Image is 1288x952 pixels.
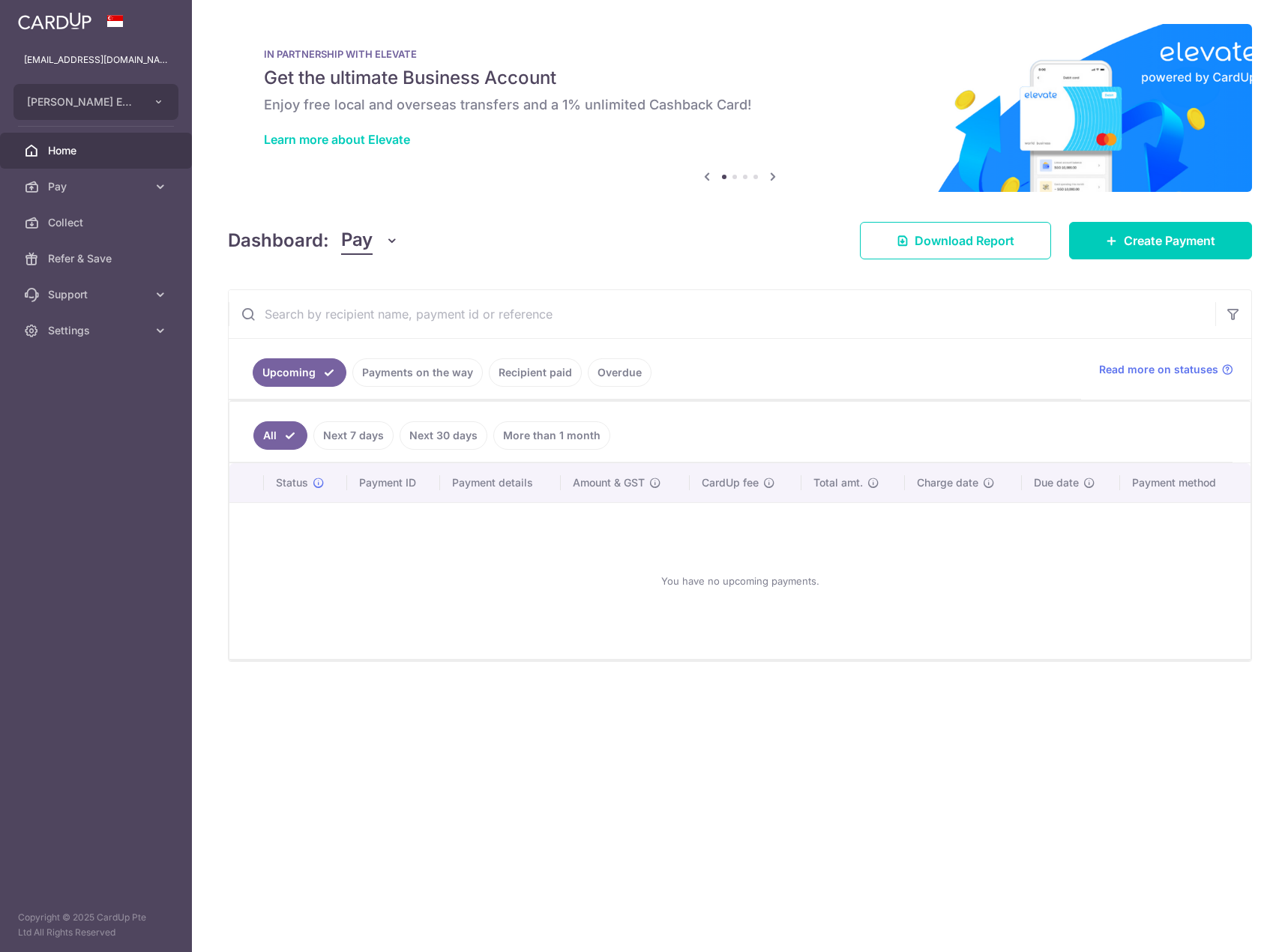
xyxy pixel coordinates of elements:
span: Total amt. [813,475,863,490]
span: Read more on statuses [1099,362,1218,377]
img: Renovation banner [228,24,1252,192]
span: Charge date [917,475,978,490]
span: Download Report [915,232,1014,250]
button: Pay [341,226,399,255]
a: Next 30 days [400,421,487,450]
span: [PERSON_NAME] ENGINEERING TRADING PTE. LTD. [27,94,138,109]
span: CardUp fee [702,475,759,490]
span: Status [276,475,308,490]
a: Read more on statuses [1099,362,1233,377]
span: Amount & GST [573,475,645,490]
input: Search by recipient name, payment id or reference [229,290,1215,338]
span: Pay [341,226,373,255]
iframe: Opens a widget where you can find more information [1193,907,1273,945]
h4: Dashboard: [228,227,329,254]
a: Payments on the way [352,358,483,387]
th: Payment details [440,463,561,502]
th: Payment method [1120,463,1251,502]
a: Learn more about Elevate [264,132,410,147]
a: More than 1 month [493,421,610,450]
h5: Get the ultimate Business Account [264,66,1216,90]
span: Home [48,143,147,158]
div: You have no upcoming payments. [247,515,1233,647]
p: IN PARTNERSHIP WITH ELEVATE [264,48,1216,60]
a: Next 7 days [313,421,394,450]
span: Pay [48,179,147,194]
h6: Enjoy free local and overseas transfers and a 1% unlimited Cashback Card! [264,96,1216,114]
span: Due date [1034,475,1079,490]
span: Collect [48,215,147,230]
span: Refer & Save [48,251,147,266]
a: Recipient paid [489,358,582,387]
a: Upcoming [253,358,346,387]
th: Payment ID [347,463,440,502]
a: All [253,421,307,450]
span: Support [48,287,147,302]
a: Create Payment [1069,222,1252,259]
span: Settings [48,323,147,338]
img: CardUp [18,12,91,30]
a: Download Report [860,222,1051,259]
p: [EMAIL_ADDRESS][DOMAIN_NAME] [24,52,168,67]
span: Create Payment [1124,232,1215,250]
a: Overdue [588,358,651,387]
button: [PERSON_NAME] ENGINEERING TRADING PTE. LTD. [13,84,178,120]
